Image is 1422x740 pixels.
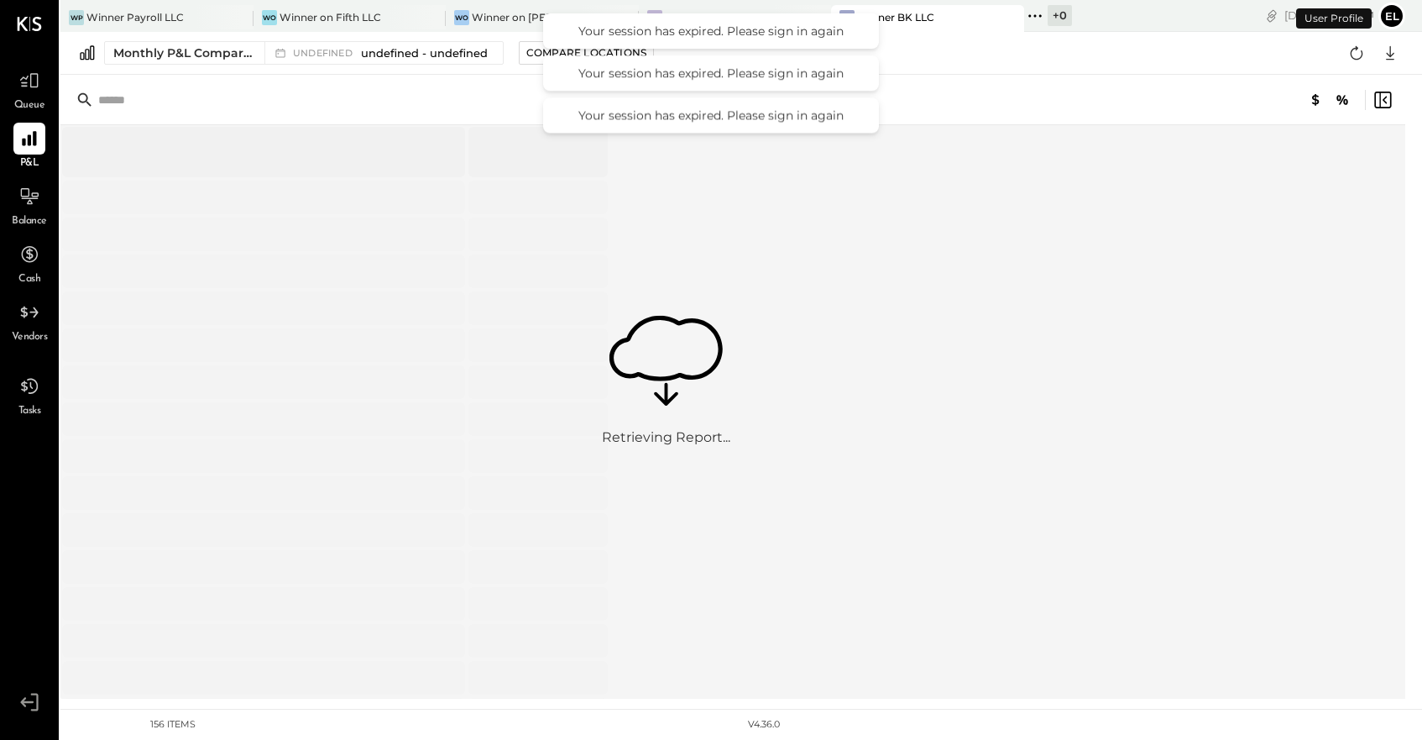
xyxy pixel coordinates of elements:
div: copy link [1263,7,1280,24]
div: User Profile [1296,8,1372,29]
span: Balance [12,214,47,229]
span: Vendors [12,330,48,345]
div: Wo [454,10,469,25]
a: Cash [1,239,58,287]
span: Queue [14,98,45,113]
div: 156 items [150,718,196,732]
a: Queue [1,65,58,113]
a: Balance [1,181,58,229]
div: Winner in the Park [665,10,760,24]
div: WB [839,10,855,25]
div: + 0 [1048,5,1072,26]
div: Your session has expired. Please sign in again [560,66,862,81]
div: Wo [262,10,277,25]
div: Monthly P&L Comparison [113,45,254,61]
div: WP [69,10,84,25]
div: Winner on Fifth LLC [280,10,381,24]
div: Wi [647,10,662,25]
a: Tasks [1,370,58,419]
span: undefined - undefined [361,45,488,61]
a: P&L [1,123,58,171]
div: Your session has expired. Please sign in again [560,108,862,123]
button: Monthly P&L Comparison undefinedundefined - undefined [104,41,504,65]
div: [DATE] [1284,8,1374,24]
button: Compare Locations [519,41,654,65]
span: Cash [18,272,40,287]
div: Compare Locations [526,45,646,60]
div: Winner on [PERSON_NAME] [472,10,614,24]
div: Winner BK LLC [857,10,934,24]
span: Tasks [18,404,41,419]
div: v 4.36.0 [748,718,780,732]
div: Winner Payroll LLC [86,10,184,24]
span: P&L [20,156,39,171]
div: Your session has expired. Please sign in again [560,24,862,39]
span: undefined [293,49,357,58]
div: Retrieving Report... [602,429,730,449]
a: Vendors [1,297,58,345]
button: el [1378,3,1405,29]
